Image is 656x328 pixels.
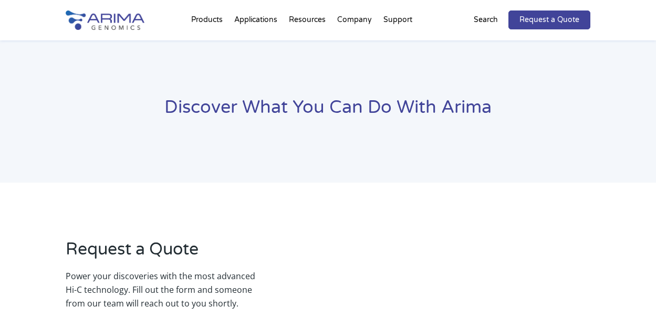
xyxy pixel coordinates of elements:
a: Request a Quote [508,10,590,29]
h2: Request a Quote [66,238,258,269]
p: Search [474,13,498,27]
h1: Discover What You Can Do With Arima [66,96,590,128]
img: Arima-Genomics-logo [66,10,144,30]
p: Power your discoveries with the most advanced Hi-C technology. Fill out the form and someone from... [66,269,258,310]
